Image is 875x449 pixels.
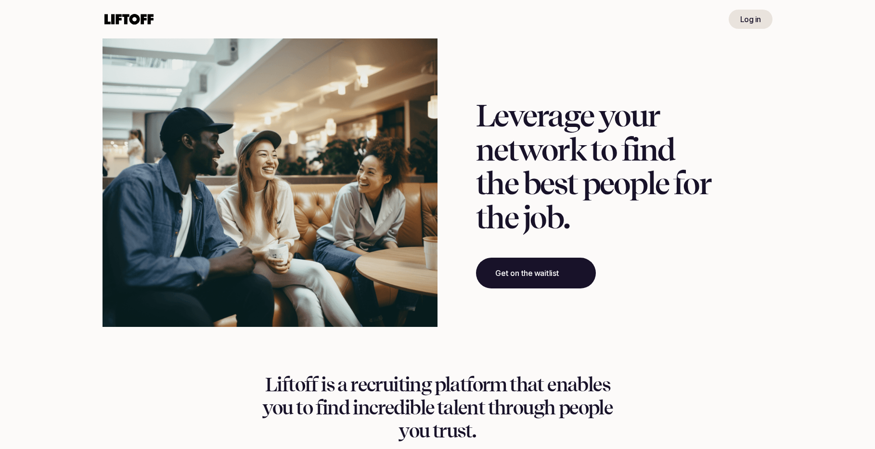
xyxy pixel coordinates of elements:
p: Log in [740,13,761,25]
p: Get on the waitlist [495,267,559,279]
a: Get on the waitlist [476,258,596,288]
a: Log in [729,10,772,29]
h1: Liftoff is a recruiting platform that enables you to find incredible talent through people you tr... [255,373,620,442]
h1: Leverage your network to find the best people for the job. [476,99,711,235]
